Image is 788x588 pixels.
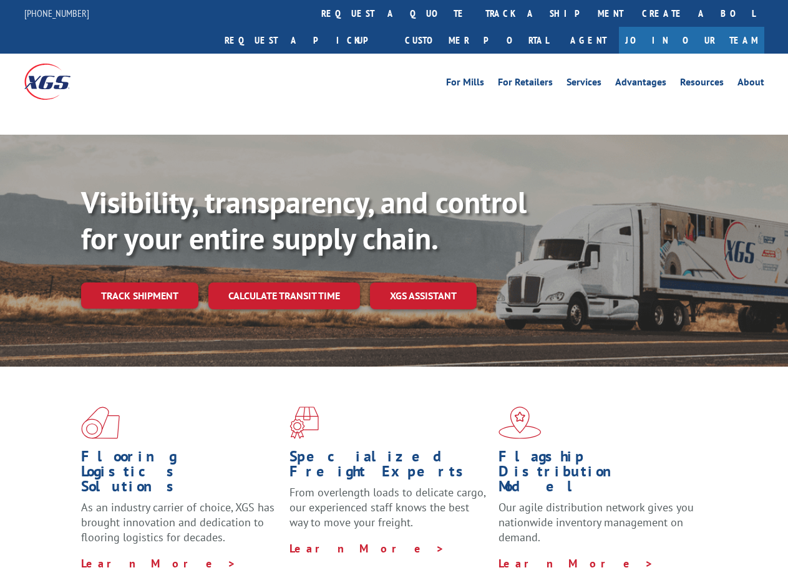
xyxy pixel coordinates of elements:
a: Calculate transit time [208,282,360,309]
h1: Flooring Logistics Solutions [81,449,280,500]
a: About [737,77,764,91]
a: Learn More > [499,556,654,571]
a: Resources [680,77,724,91]
a: Services [567,77,601,91]
a: XGS ASSISTANT [370,282,477,309]
h1: Flagship Distribution Model [499,449,698,500]
img: xgs-icon-total-supply-chain-intelligence-red [81,407,120,439]
a: Agent [558,27,619,54]
span: Our agile distribution network gives you nationwide inventory management on demand. [499,500,694,544]
a: For Mills [446,77,484,91]
a: Learn More > [289,541,445,556]
p: From overlength loads to delicate cargo, our experienced staff knows the best way to move your fr... [289,485,489,541]
h1: Specialized Freight Experts [289,449,489,485]
span: As an industry carrier of choice, XGS has brought innovation and dedication to flooring logistics... [81,500,275,544]
a: Customer Portal [396,27,558,54]
a: Request a pickup [215,27,396,54]
img: xgs-icon-focused-on-flooring-red [289,407,319,439]
b: Visibility, transparency, and control for your entire supply chain. [81,183,527,258]
a: Learn More > [81,556,236,571]
a: [PHONE_NUMBER] [24,7,89,19]
a: Join Our Team [619,27,764,54]
a: For Retailers [498,77,553,91]
a: Advantages [615,77,666,91]
a: Track shipment [81,282,198,309]
img: xgs-icon-flagship-distribution-model-red [499,407,542,439]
